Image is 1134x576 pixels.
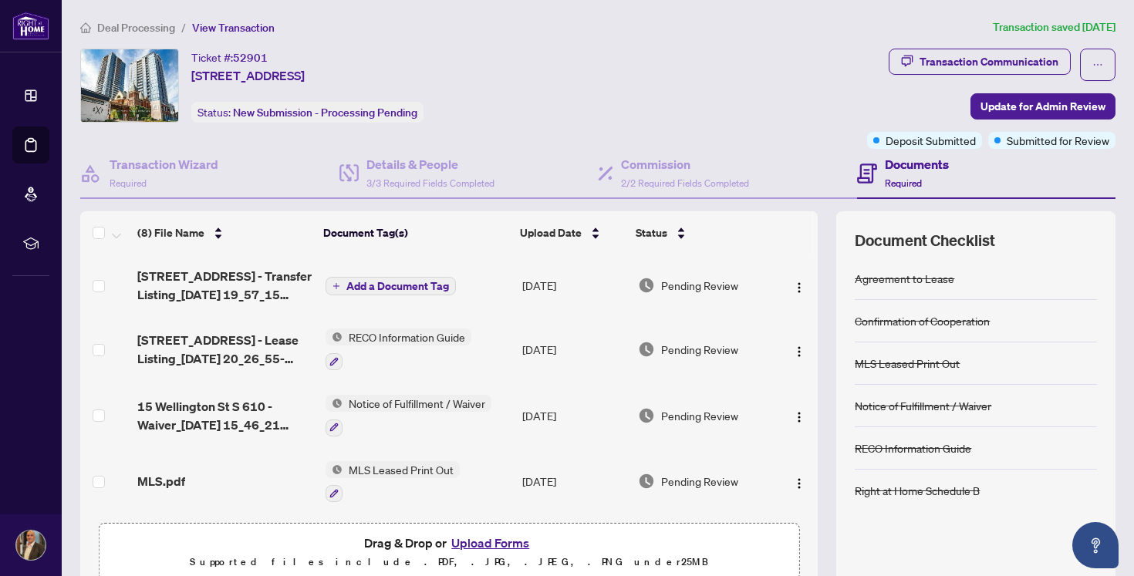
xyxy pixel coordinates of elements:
[516,449,632,515] td: [DATE]
[787,337,812,362] button: Logo
[855,270,954,287] div: Agreement to Lease
[1072,522,1119,568] button: Open asap
[97,21,175,35] span: Deal Processing
[629,211,773,254] th: Status
[793,411,805,423] img: Logo
[885,177,922,189] span: Required
[137,267,312,304] span: [STREET_ADDRESS] - Transfer Listing_[DATE] 19_57_15 EXECUTED.pdf
[638,341,655,358] img: Document Status
[326,461,460,503] button: Status IconMLS Leased Print Out
[638,407,655,424] img: Document Status
[661,277,738,294] span: Pending Review
[137,397,312,434] span: 15 Wellington St S 610 - Waiver_[DATE] 15_46_21 1.pdf
[621,177,749,189] span: 2/2 Required Fields Completed
[638,473,655,490] img: Document Status
[326,461,343,478] img: Status Icon
[181,19,186,36] li: /
[516,382,632,449] td: [DATE]
[447,533,534,553] button: Upload Forms
[636,224,667,241] span: Status
[343,395,491,412] span: Notice of Fulfillment / Waiver
[787,273,812,298] button: Logo
[520,224,582,241] span: Upload Date
[80,22,91,33] span: home
[855,355,960,372] div: MLS Leased Print Out
[1007,132,1109,149] span: Submitted for Review
[980,94,1105,119] span: Update for Admin Review
[661,407,738,424] span: Pending Review
[137,331,312,368] span: [STREET_ADDRESS] - Lease Listing_[DATE] 20_26_55-pages-1.pdf
[793,281,805,294] img: Logo
[638,277,655,294] img: Document Status
[886,132,976,149] span: Deposit Submitted
[855,440,971,456] div: RECO Information Guide
[885,155,949,173] h4: Documents
[346,281,449,291] span: Add a Document Tag
[855,397,991,414] div: Notice of Fulfillment / Waiver
[326,277,456,295] button: Add a Document Tag
[970,93,1115,120] button: Update for Admin Review
[343,461,460,478] span: MLS Leased Print Out
[1092,59,1103,70] span: ellipsis
[793,345,805,358] img: Logo
[661,473,738,490] span: Pending Review
[110,177,147,189] span: Required
[366,155,494,173] h4: Details & People
[137,224,204,241] span: (8) File Name
[109,553,789,571] p: Supported files include .PDF, .JPG, .JPEG, .PNG under 25 MB
[332,282,340,290] span: plus
[191,66,305,85] span: [STREET_ADDRESS]
[326,395,491,436] button: Status IconNotice of Fulfillment / Waiver
[920,49,1058,74] div: Transaction Communication
[364,533,534,553] span: Drag & Drop or
[137,472,185,490] span: MLS.pdf
[326,276,456,296] button: Add a Document Tag
[12,12,49,40] img: logo
[516,316,632,382] td: [DATE]
[793,477,805,490] img: Logo
[326,395,343,412] img: Status Icon
[131,211,317,254] th: (8) File Name
[191,49,268,66] div: Ticket #:
[621,155,749,173] h4: Commission
[787,403,812,428] button: Logo
[317,211,514,254] th: Document Tag(s)
[326,328,471,370] button: Status IconRECO Information Guide
[661,341,738,358] span: Pending Review
[233,51,268,65] span: 52901
[191,102,424,123] div: Status:
[343,328,471,345] span: RECO Information Guide
[993,19,1115,36] article: Transaction saved [DATE]
[855,482,980,499] div: Right at Home Schedule B
[192,21,275,35] span: View Transaction
[516,254,632,316] td: [DATE]
[889,49,1071,75] button: Transaction Communication
[110,155,218,173] h4: Transaction Wizard
[514,211,629,254] th: Upload Date
[855,312,990,329] div: Confirmation of Cooperation
[81,49,178,122] img: IMG-X12347527_1.jpg
[366,177,494,189] span: 3/3 Required Fields Completed
[326,328,343,345] img: Status Icon
[787,469,812,493] button: Logo
[233,106,417,120] span: New Submission - Processing Pending
[16,531,46,560] img: Profile Icon
[855,230,995,251] span: Document Checklist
